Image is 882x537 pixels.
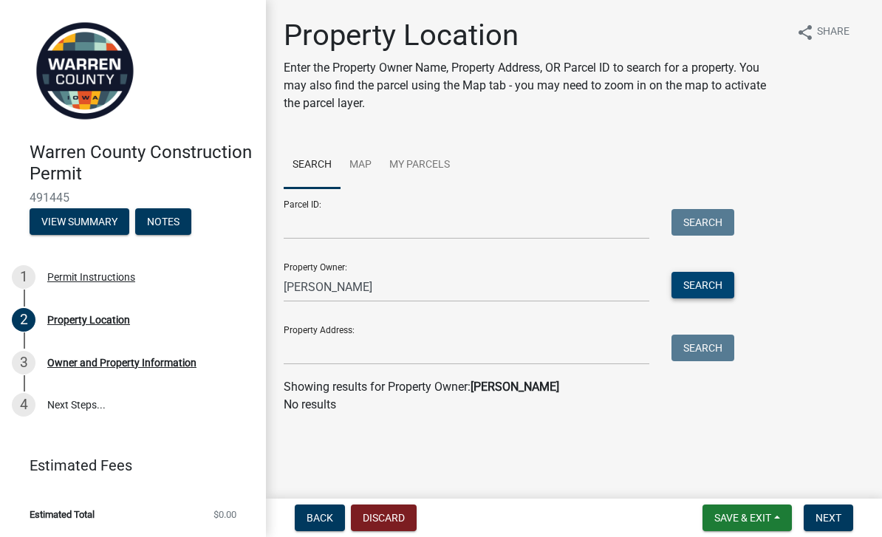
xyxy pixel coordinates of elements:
[30,208,129,235] button: View Summary
[714,512,771,524] span: Save & Exit
[213,510,236,519] span: $0.00
[284,378,864,396] div: Showing results for Property Owner:
[671,272,734,298] button: Search
[30,510,95,519] span: Estimated Total
[30,16,140,126] img: Warren County, Iowa
[341,142,380,189] a: Map
[307,512,333,524] span: Back
[135,208,191,235] button: Notes
[702,504,792,531] button: Save & Exit
[796,24,814,41] i: share
[30,142,254,185] h4: Warren County Construction Permit
[12,451,242,480] a: Estimated Fees
[47,315,130,325] div: Property Location
[380,142,459,189] a: My Parcels
[351,504,417,531] button: Discard
[47,272,135,282] div: Permit Instructions
[671,209,734,236] button: Search
[295,504,345,531] button: Back
[12,265,35,289] div: 1
[816,512,841,524] span: Next
[12,351,35,374] div: 3
[12,308,35,332] div: 2
[284,142,341,189] a: Search
[671,335,734,361] button: Search
[471,380,559,394] strong: [PERSON_NAME]
[284,396,864,414] p: No results
[804,504,853,531] button: Next
[135,216,191,228] wm-modal-confirm: Notes
[284,18,784,53] h1: Property Location
[284,59,784,112] p: Enter the Property Owner Name, Property Address, OR Parcel ID to search for a property. You may a...
[784,18,861,47] button: shareShare
[47,358,196,368] div: Owner and Property Information
[817,24,849,41] span: Share
[30,191,236,205] span: 491445
[12,393,35,417] div: 4
[30,216,129,228] wm-modal-confirm: Summary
